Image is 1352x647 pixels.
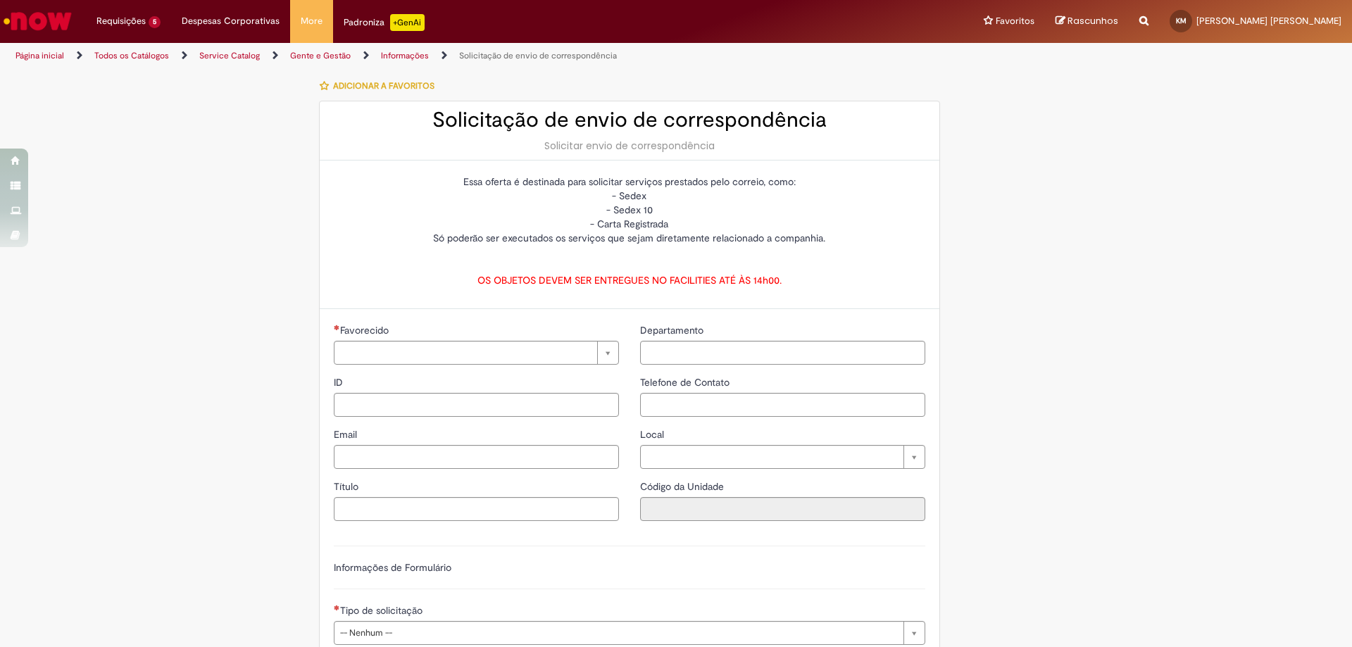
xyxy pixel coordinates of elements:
p: Essa oferta é destinada para solicitar serviços prestados pelo correio, como: - Sedex - Sedex 10 ... [334,175,925,245]
span: Somente leitura - Código da Unidade [640,480,727,493]
ul: Trilhas de página [11,43,891,69]
div: Padroniza [344,14,425,31]
span: KM [1176,16,1187,25]
span: Local [640,428,667,441]
img: ServiceNow [1,7,74,35]
span: Requisições [96,14,146,28]
span: -- Nenhum -- [340,622,896,644]
p: +GenAi [390,14,425,31]
span: Email [334,428,360,441]
span: ID [334,376,346,389]
input: Título [334,497,619,521]
span: Telefone de Contato [640,376,732,389]
div: Solicitar envio de correspondência [334,139,925,153]
a: Página inicial [15,50,64,61]
input: ID [334,393,619,417]
a: Limpar campo Favorecido [334,341,619,365]
span: Departamento [640,324,706,337]
input: Email [334,445,619,469]
a: Gente e Gestão [290,50,351,61]
input: Departamento [640,341,925,365]
span: OS OBJETOS DEVEM SER ENTREGUES NO FACILITIES ATÉ ÀS 14h00. [477,274,782,287]
a: Solicitação de envio de correspondência [459,50,617,61]
a: Limpar campo Local [640,445,925,469]
a: Rascunhos [1056,15,1118,28]
input: Telefone de Contato [640,393,925,417]
input: Código da Unidade [640,497,925,521]
span: Tipo de solicitação [340,604,425,617]
a: Informações [381,50,429,61]
span: Título [334,480,361,493]
span: 5 [149,16,161,28]
label: Informações de Formulário [334,561,451,574]
h2: Solicitação de envio de correspondência [334,108,925,132]
a: Service Catalog [199,50,260,61]
span: More [301,14,323,28]
span: Necessários [334,605,340,610]
span: [PERSON_NAME] [PERSON_NAME] [1196,15,1341,27]
button: Adicionar a Favoritos [319,71,442,101]
span: Rascunhos [1068,14,1118,27]
span: Adicionar a Favoritos [333,80,434,92]
label: Somente leitura - Código da Unidade [640,479,727,494]
span: Necessários - Favorecido [340,324,392,337]
a: Todos os Catálogos [94,50,169,61]
span: Favoritos [996,14,1034,28]
span: Despesas Corporativas [182,14,280,28]
span: Necessários [334,325,340,330]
